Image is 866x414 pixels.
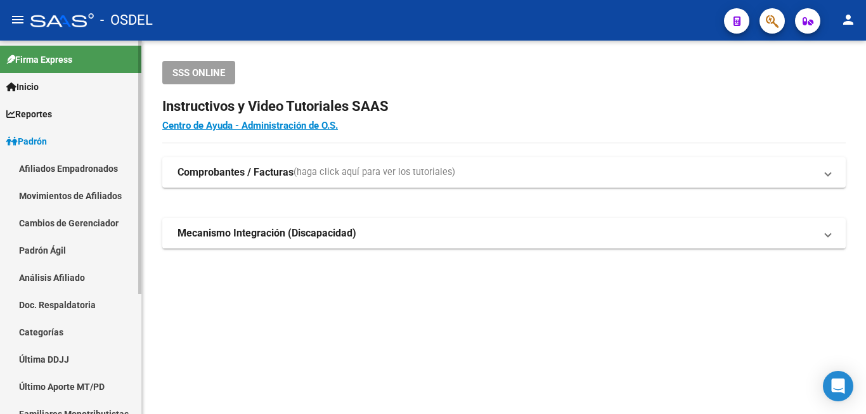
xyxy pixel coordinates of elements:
mat-icon: menu [10,12,25,27]
button: SSS ONLINE [162,61,235,84]
span: Firma Express [6,53,72,67]
span: - OSDEL [100,6,153,34]
div: Open Intercom Messenger [823,371,853,401]
span: Padrón [6,134,47,148]
mat-expansion-panel-header: Mecanismo Integración (Discapacidad) [162,218,846,249]
mat-expansion-panel-header: Comprobantes / Facturas(haga click aquí para ver los tutoriales) [162,157,846,188]
h2: Instructivos y Video Tutoriales SAAS [162,94,846,119]
span: (haga click aquí para ver los tutoriales) [294,165,455,179]
span: Reportes [6,107,52,121]
strong: Comprobantes / Facturas [178,165,294,179]
mat-icon: person [841,12,856,27]
span: Inicio [6,80,39,94]
a: Centro de Ayuda - Administración de O.S. [162,120,338,131]
strong: Mecanismo Integración (Discapacidad) [178,226,356,240]
span: SSS ONLINE [172,67,225,79]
